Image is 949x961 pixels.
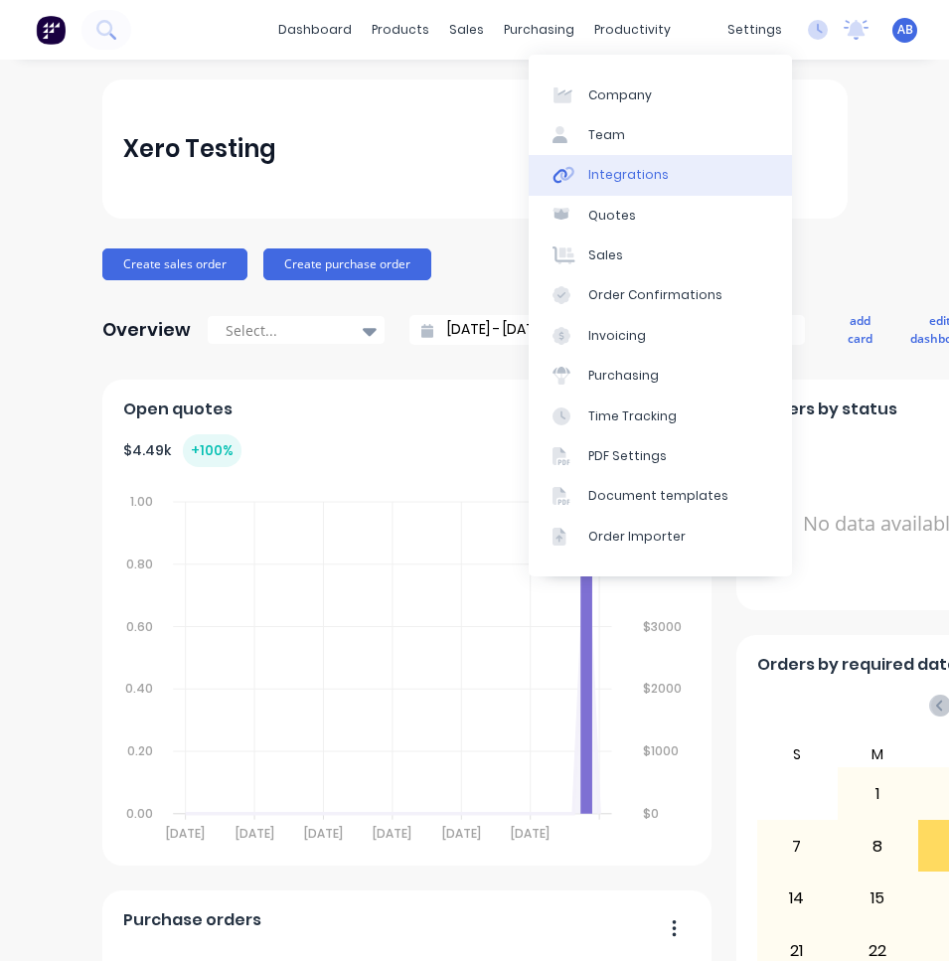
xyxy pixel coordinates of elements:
[511,825,550,842] tspan: [DATE]
[102,248,247,280] button: Create sales order
[756,742,838,766] div: S
[588,207,636,225] div: Quotes
[588,86,652,104] div: Company
[127,742,153,759] tspan: 0.20
[126,805,153,822] tspan: 0.00
[838,742,919,766] div: M
[588,487,728,505] div: Document templates
[123,434,241,467] div: $ 4.49k
[529,275,792,315] a: Order Confirmations
[757,398,897,421] span: Orders by status
[839,874,918,923] div: 15
[126,618,153,635] tspan: 0.60
[268,15,362,45] a: dashboard
[123,398,233,421] span: Open quotes
[529,316,792,356] a: Invoicing
[588,246,623,264] div: Sales
[439,15,494,45] div: sales
[839,769,918,819] div: 1
[166,825,205,842] tspan: [DATE]
[263,248,431,280] button: Create purchase order
[529,75,792,114] a: Company
[588,166,669,184] div: Integrations
[373,825,411,842] tspan: [DATE]
[529,476,792,516] a: Document templates
[588,286,722,304] div: Order Confirmations
[102,310,191,350] div: Overview
[588,528,686,546] div: Order Importer
[757,822,837,872] div: 7
[757,874,837,923] div: 14
[123,129,276,169] div: Xero Testing
[362,15,439,45] div: products
[529,517,792,557] a: Order Importer
[588,447,667,465] div: PDF Settings
[126,556,153,572] tspan: 0.80
[123,908,261,932] span: Purchase orders
[529,356,792,396] a: Purchasing
[130,493,153,510] tspan: 1.00
[183,434,241,467] div: + 100 %
[36,15,66,45] img: Factory
[588,407,677,425] div: Time Tracking
[643,742,679,759] tspan: $1000
[529,196,792,236] a: Quotes
[494,15,584,45] div: purchasing
[529,115,792,155] a: Team
[304,825,343,842] tspan: [DATE]
[236,825,274,842] tspan: [DATE]
[643,805,659,822] tspan: $0
[125,680,153,697] tspan: 0.40
[584,15,681,45] div: productivity
[839,822,918,872] div: 8
[529,436,792,476] a: PDF Settings
[588,367,659,385] div: Purchasing
[717,15,792,45] div: settings
[529,396,792,435] a: Time Tracking
[588,126,625,144] div: Team
[643,680,682,697] tspan: $2000
[643,618,682,635] tspan: $3000
[835,308,885,352] button: add card
[529,236,792,275] a: Sales
[442,825,481,842] tspan: [DATE]
[897,21,913,39] span: AB
[588,327,646,345] div: Invoicing
[529,155,792,195] a: Integrations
